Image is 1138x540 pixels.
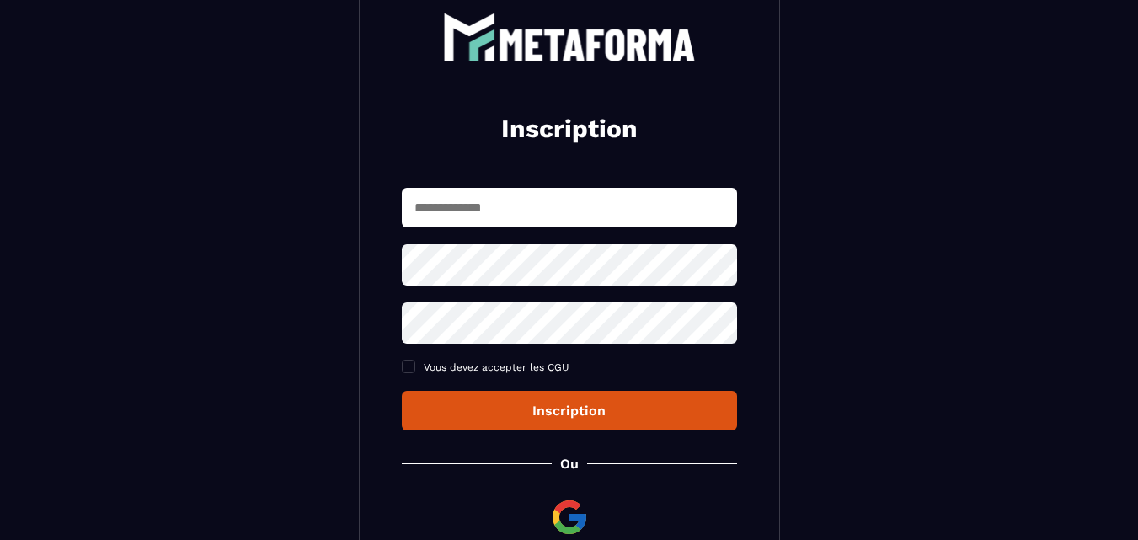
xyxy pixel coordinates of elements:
div: Inscription [415,403,724,419]
span: Vous devez accepter les CGU [424,361,569,373]
button: Inscription [402,391,737,430]
a: logo [402,13,737,61]
h2: Inscription [422,112,717,146]
img: logo [443,13,696,61]
p: Ou [560,456,579,472]
img: google [549,497,590,537]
